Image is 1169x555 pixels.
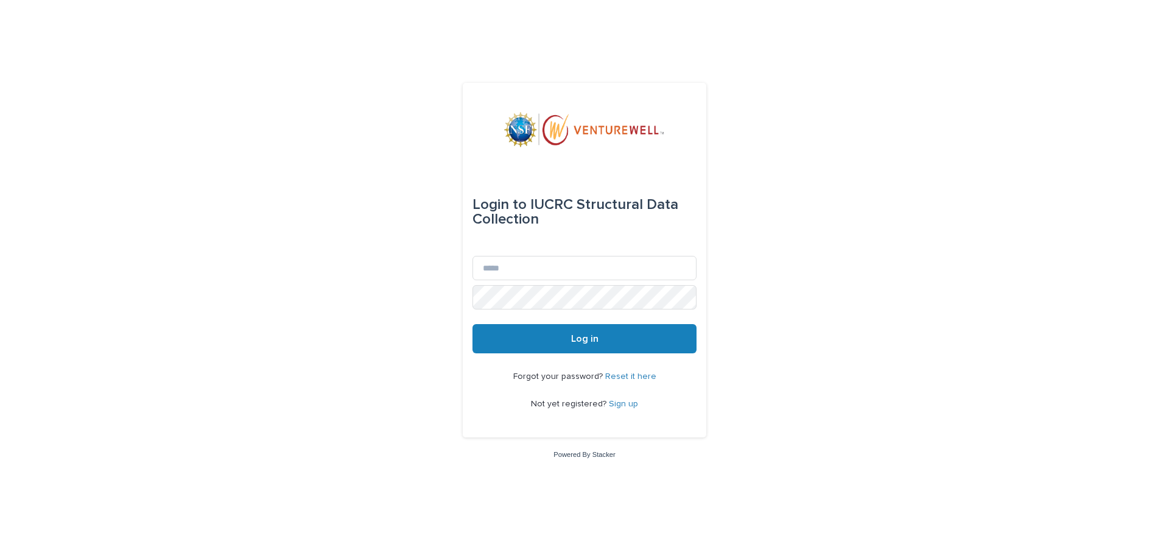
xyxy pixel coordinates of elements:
[605,372,656,381] a: Reset it here
[504,112,665,149] img: mWhVGmOKROS2pZaMU8FQ
[553,451,615,458] a: Powered By Stacker
[472,197,527,212] span: Login to
[472,188,697,236] div: IUCRC Structural Data Collection
[531,400,609,408] span: Not yet registered?
[609,400,638,408] a: Sign up
[571,334,599,344] span: Log in
[513,372,605,381] span: Forgot your password?
[472,324,697,353] button: Log in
